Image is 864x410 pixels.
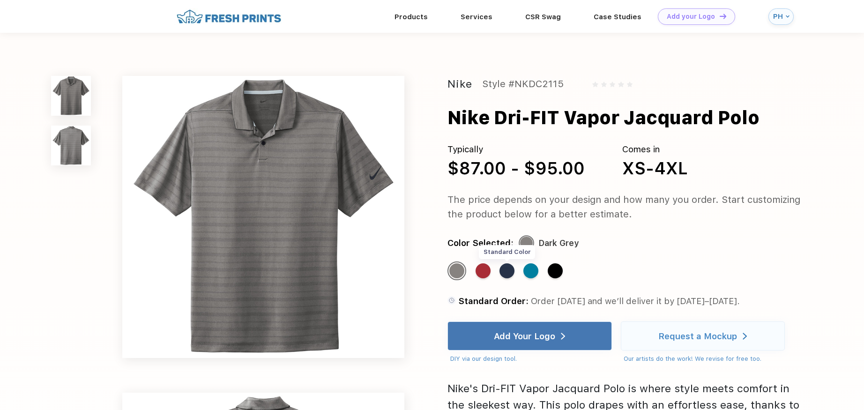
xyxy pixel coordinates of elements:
div: XS-4XL [622,156,688,181]
img: white arrow [743,333,747,340]
img: standard order [447,296,456,305]
div: Add Your Logo [494,331,555,341]
img: gray_star.svg [601,82,607,87]
div: Typically [447,143,585,156]
img: gray_star.svg [627,82,633,87]
div: DIY via our design tool. [450,354,611,364]
div: Comes in [622,143,688,156]
div: Black [548,263,563,278]
div: The price depends on your design and how many you order. Start customizing the product below for ... [447,193,802,221]
div: Style #NKDC2115 [482,76,564,92]
div: $87.00 - $95.00 [447,156,585,181]
div: Navy [499,263,514,278]
div: Dark Grey [449,263,464,278]
div: Marina [523,263,538,278]
span: Standard Order: [458,296,529,306]
img: func=resize&h=100 [51,76,91,116]
span: Order [DATE] and we’ll deliver it by [DATE]–[DATE]. [531,296,740,306]
div: Color Selected: [447,236,514,250]
img: white arrow [561,333,565,340]
a: Products [395,13,428,21]
div: Add your Logo [667,13,715,21]
img: func=resize&h=100 [51,126,91,165]
img: DT [720,14,726,19]
div: Request a Mockup [658,331,737,341]
div: Team Red [476,263,491,278]
div: Our artists do the work! We revise for free too. [624,354,785,364]
img: fo%20logo%202.webp [174,8,284,25]
img: gray_star.svg [592,82,598,87]
div: Nike [447,76,473,92]
img: arrow_down_blue.svg [786,15,790,18]
div: Nike Dri-FIT Vapor Jacquard Polo [447,104,760,132]
img: gray_star.svg [610,82,615,87]
div: Dark Grey [538,236,579,250]
div: PH [773,13,783,21]
img: func=resize&h=640 [122,76,404,358]
img: gray_star.svg [618,82,624,87]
